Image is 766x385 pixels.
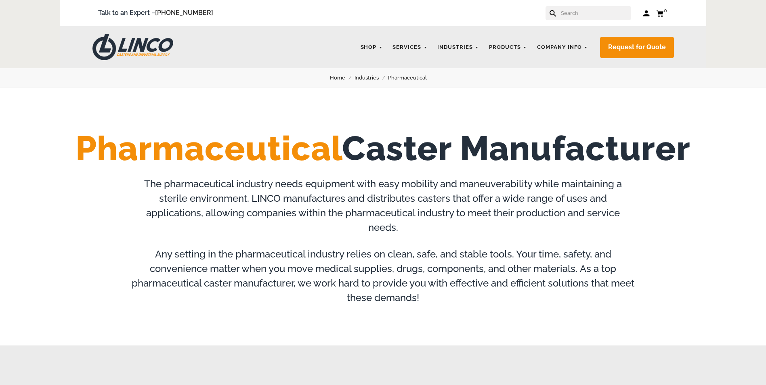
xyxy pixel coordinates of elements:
p: The pharmaceutical industry needs equipment with easy mobility and maneuverability while maintain... [131,177,636,235]
span: Talk to an Expert – [98,8,213,19]
a: Industries [355,73,388,82]
a: Log in [643,9,650,17]
a: Pharmaceutical [388,73,436,82]
p: Any setting in the pharmaceutical industry relies on clean, safe, and stable tools. Your time, sa... [131,235,636,305]
a: 0 [656,8,668,18]
h1: Caster Manufacturer [66,128,700,169]
a: Shop [357,40,387,55]
input: Search [560,6,631,20]
a: Products [485,40,531,55]
a: Request for Quote [600,37,674,58]
a: Home [330,73,355,82]
a: [PHONE_NUMBER] [155,9,213,17]
a: Company Info [533,40,592,55]
a: Industries [433,40,483,55]
a: Services [388,40,431,55]
img: LINCO CASTERS & INDUSTRIAL SUPPLY [92,34,173,60]
span: Pharmaceutical [76,128,342,168]
span: 0 [664,7,667,13]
